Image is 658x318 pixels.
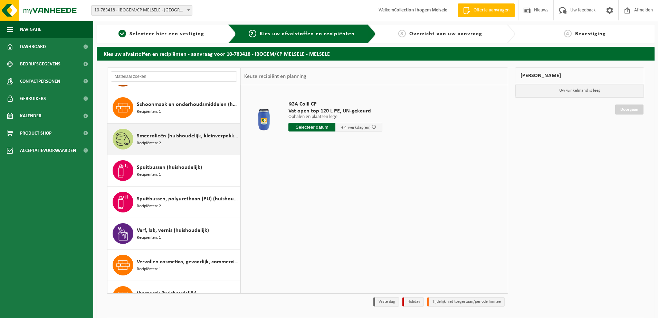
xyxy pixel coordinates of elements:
span: Kalender [20,107,41,125]
span: Recipiënten: 1 [137,235,161,241]
span: KGA Colli CP [288,101,382,108]
button: Spuitbussen (huishoudelijk) Recipiënten: 1 [107,155,240,187]
span: 10-783418 - IBOGEM/CP MELSELE - MELSELE [91,5,192,16]
span: Kies uw afvalstoffen en recipiënten [260,31,355,37]
span: 1 [118,30,126,37]
span: 3 [398,30,406,37]
button: Vuurwerk (huishoudelijk) [107,281,240,312]
span: Vat open top 120 L PE, UN-gekeurd [288,108,382,115]
p: Ophalen en plaatsen lege [288,115,382,119]
li: Tijdelijk niet toegestaan/période limitée [427,297,505,307]
input: Selecteer datum [288,123,335,131]
span: Vervallen cosmetica, gevaarlijk, commerciele verpakking (huishoudelijk) [137,258,238,266]
span: Recipiënten: 1 [137,109,161,115]
span: Acceptatievoorwaarden [20,142,76,159]
strong: Collection Ibogem Melsele [394,8,447,13]
span: Schoonmaak en onderhoudsmiddelen (huishoudelijk) [137,100,238,109]
span: Selecteer hier een vestiging [130,31,204,37]
span: Recipiënten: 2 [137,203,161,210]
span: Overzicht van uw aanvraag [409,31,482,37]
span: Recipiënten: 2 [137,140,161,147]
span: Smeerolieën (huishoudelijk, kleinverpakking) [137,132,238,140]
div: Keuze recipiënt en planning [241,68,310,85]
span: 10-783418 - IBOGEM/CP MELSELE - MELSELE [92,6,192,15]
span: Navigatie [20,21,41,38]
button: Spuitbussen, polyurethaan (PU) (huishoudelijk) Recipiënten: 2 [107,187,240,218]
h2: Kies uw afvalstoffen en recipiënten - aanvraag voor 10-783418 - IBOGEM/CP MELSELE - MELSELE [97,47,655,60]
span: Contactpersonen [20,73,60,90]
span: Spuitbussen (huishoudelijk) [137,163,202,172]
span: Vuurwerk (huishoudelijk) [137,289,197,298]
div: [PERSON_NAME] [515,67,644,84]
button: Verf, lak, vernis (huishoudelijk) Recipiënten: 1 [107,218,240,249]
a: 1Selecteer hier een vestiging [100,30,222,38]
span: Gebruikers [20,90,46,107]
span: Verf, lak, vernis (huishoudelijk) [137,226,209,235]
span: Dashboard [20,38,46,55]
a: Offerte aanvragen [458,3,515,17]
span: Offerte aanvragen [472,7,511,14]
input: Materiaal zoeken [111,71,237,82]
button: Vervallen cosmetica, gevaarlijk, commerciele verpakking (huishoudelijk) Recipiënten: 1 [107,249,240,281]
span: + 4 werkdag(en) [341,125,371,130]
p: Uw winkelmand is leeg [515,84,644,97]
span: Bedrijfsgegevens [20,55,60,73]
a: Doorgaan [615,105,643,115]
span: Bevestiging [575,31,606,37]
button: Schoonmaak en onderhoudsmiddelen (huishoudelijk) Recipiënten: 1 [107,92,240,124]
span: Recipiënten: 1 [137,266,161,273]
span: 2 [249,30,256,37]
li: Vaste dag [373,297,399,307]
span: Spuitbussen, polyurethaan (PU) (huishoudelijk) [137,195,238,203]
span: 4 [564,30,572,37]
span: Recipiënten: 1 [137,172,161,178]
span: Product Shop [20,125,51,142]
button: Smeerolieën (huishoudelijk, kleinverpakking) Recipiënten: 2 [107,124,240,155]
li: Holiday [402,297,424,307]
